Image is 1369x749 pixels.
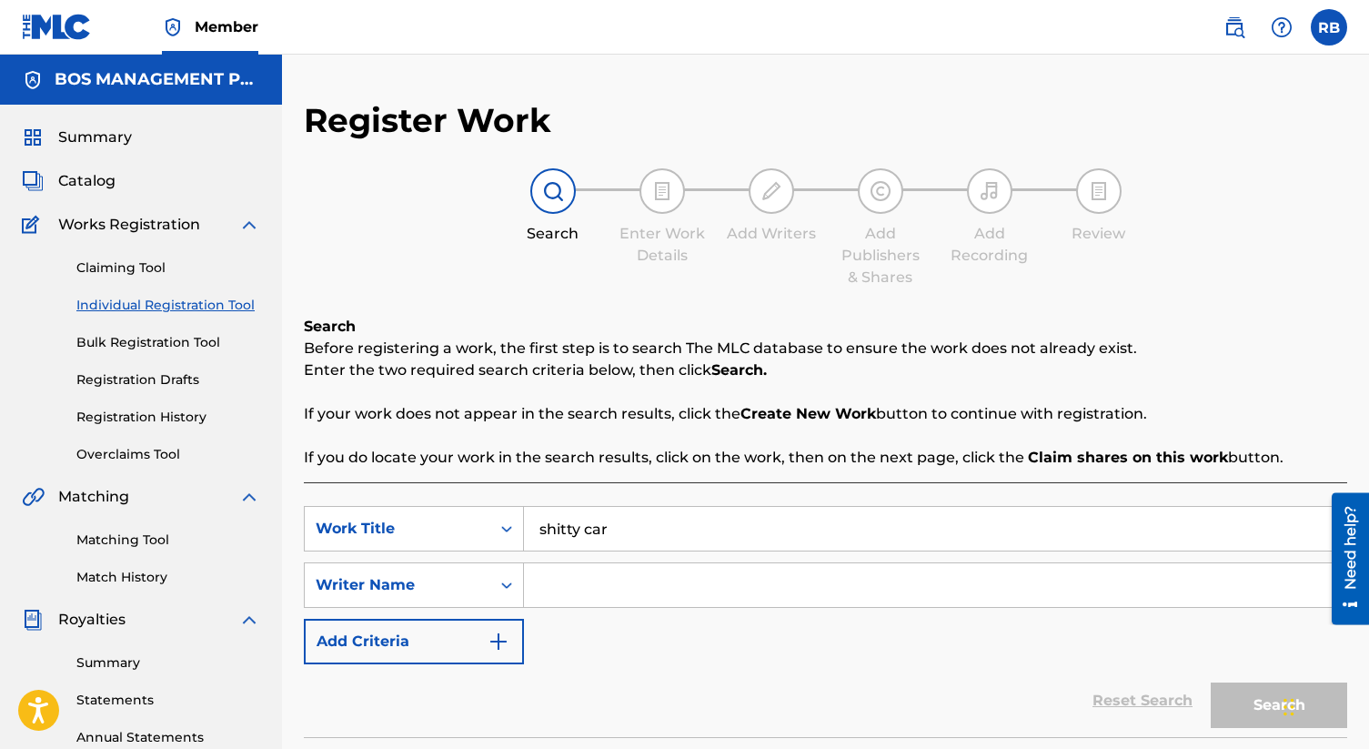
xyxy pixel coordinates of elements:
a: Summary [76,653,260,673]
b: Search [304,318,356,335]
a: CatalogCatalog [22,170,116,192]
img: expand [238,609,260,631]
img: help [1271,16,1293,38]
span: Summary [58,127,132,148]
a: SummarySummary [22,127,132,148]
img: step indicator icon for Add Writers [760,180,782,202]
img: Top Rightsholder [162,16,184,38]
a: Annual Statements [76,728,260,747]
div: Drag [1283,680,1294,734]
p: Before registering a work, the first step is to search The MLC database to ensure the work does n... [304,338,1347,359]
a: Registration Drafts [76,370,260,390]
p: If your work does not appear in the search results, click the button to continue with registration. [304,403,1347,425]
div: User Menu [1311,9,1347,46]
strong: Create New Work [740,405,876,422]
div: Review [1053,223,1144,245]
img: Accounts [22,69,44,91]
strong: Search. [711,361,767,379]
img: step indicator icon for Add Publishers & Shares [870,180,891,202]
iframe: Chat Widget [1278,662,1369,749]
p: Enter the two required search criteria below, then click [304,359,1347,381]
div: Work Title [316,518,479,540]
a: Registration History [76,408,260,427]
img: Catalog [22,170,44,192]
div: Add Recording [944,223,1035,267]
span: Royalties [58,609,126,631]
a: Overclaims Tool [76,445,260,464]
h2: Register Work [304,100,551,141]
img: step indicator icon for Search [542,180,564,202]
p: If you do locate your work in the search results, click on the work, then on the next page, click... [304,447,1347,469]
button: Add Criteria [304,619,524,664]
div: Add Publishers & Shares [835,223,926,288]
div: Help [1263,9,1300,46]
a: Statements [76,691,260,710]
span: Catalog [58,170,116,192]
div: Enter Work Details [617,223,708,267]
a: Matching Tool [76,531,260,550]
a: Individual Registration Tool [76,296,260,315]
img: expand [238,214,260,236]
span: Matching [58,486,129,508]
img: Matching [22,486,45,508]
span: Member [195,16,258,37]
a: Claiming Tool [76,258,260,278]
div: Writer Name [316,574,479,596]
img: step indicator icon for Add Recording [979,180,1001,202]
img: Works Registration [22,214,45,236]
div: Need help? [20,13,45,96]
div: Search [508,223,599,245]
img: 9d2ae6d4665cec9f34b9.svg [488,631,509,653]
strong: Claim shares on this work [1028,449,1228,466]
form: Search Form [304,506,1347,737]
iframe: Resource Center [1318,493,1369,625]
img: Royalties [22,609,44,631]
a: Match History [76,568,260,587]
img: step indicator icon for Review [1088,180,1110,202]
img: step indicator icon for Enter Work Details [651,180,673,202]
div: Add Writers [726,223,817,245]
span: Works Registration [58,214,200,236]
a: Public Search [1216,9,1253,46]
a: Bulk Registration Tool [76,333,260,352]
img: search [1223,16,1245,38]
img: expand [238,486,260,508]
h5: BOS MANAGEMENT PUBLISHING [55,69,260,90]
img: MLC Logo [22,14,92,40]
img: Summary [22,127,44,148]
